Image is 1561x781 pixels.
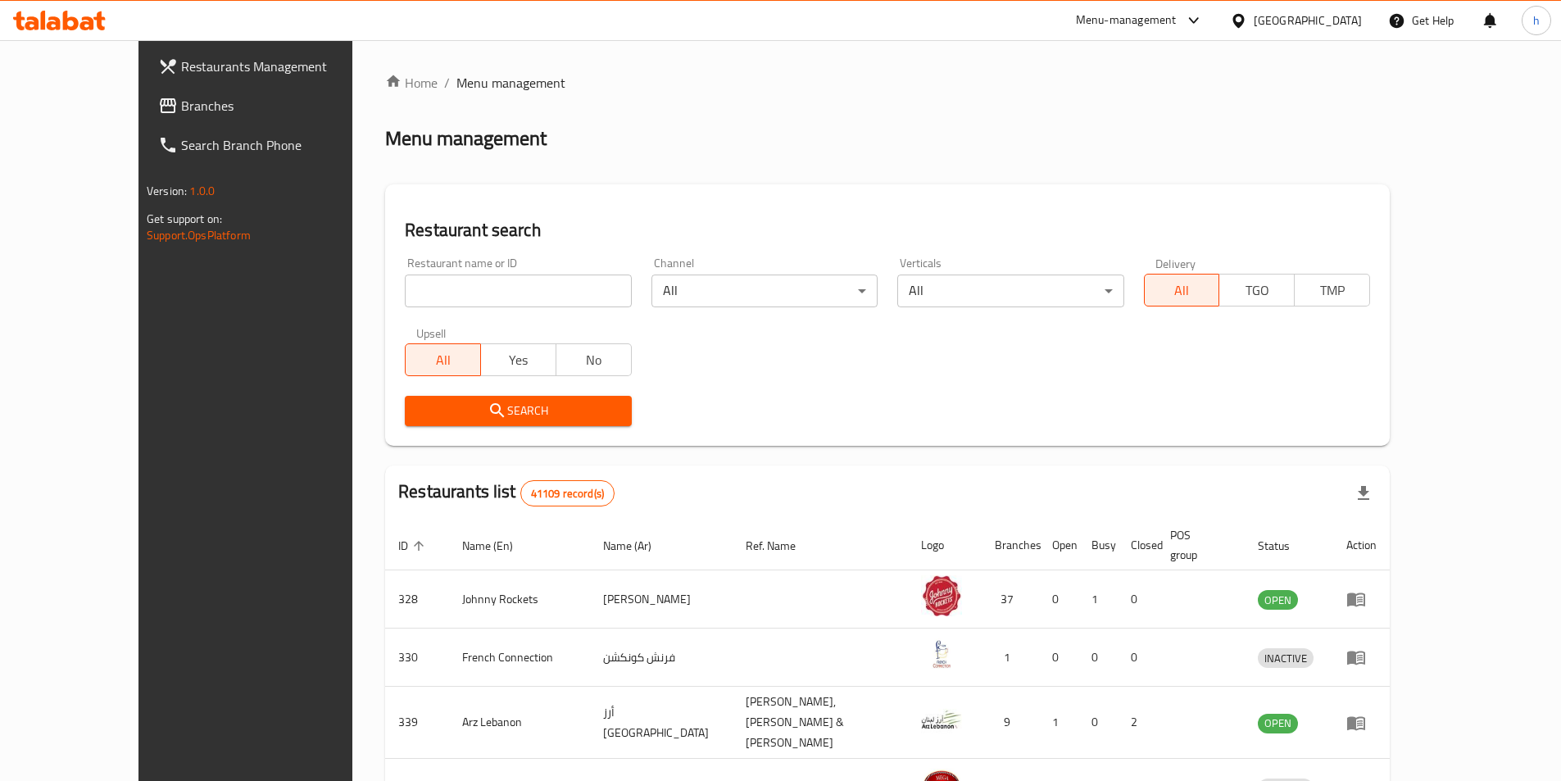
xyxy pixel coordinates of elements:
td: 9 [982,687,1039,759]
th: Open [1039,520,1078,570]
div: Total records count [520,480,615,506]
td: 0 [1078,687,1118,759]
a: Home [385,73,438,93]
td: 0 [1118,629,1157,687]
span: h [1533,11,1540,30]
span: TGO [1226,279,1288,302]
span: INACTIVE [1258,649,1314,668]
div: Export file [1344,474,1383,513]
td: 330 [385,629,449,687]
span: Ref. Name [746,536,817,556]
button: All [405,343,481,376]
span: TMP [1301,279,1364,302]
h2: Restaurants list [398,479,615,506]
span: Get support on: [147,208,222,229]
td: Arz Lebanon [449,687,590,759]
span: Menu management [456,73,565,93]
div: [GEOGRAPHIC_DATA] [1254,11,1362,30]
td: Johnny Rockets [449,570,590,629]
span: Search [418,401,618,421]
span: Name (Ar) [603,536,673,556]
td: [PERSON_NAME],[PERSON_NAME] & [PERSON_NAME] [733,687,909,759]
td: [PERSON_NAME] [590,570,733,629]
img: French Connection [921,633,962,674]
a: Branches [145,86,399,125]
td: 0 [1078,629,1118,687]
td: 0 [1039,570,1078,629]
a: Support.OpsPlatform [147,225,251,246]
div: Menu [1346,589,1377,609]
button: TMP [1294,274,1370,306]
span: Yes [488,348,550,372]
td: فرنش كونكشن [590,629,733,687]
input: Search for restaurant name or ID.. [405,275,631,307]
span: No [563,348,625,372]
span: All [412,348,474,372]
td: 0 [1039,629,1078,687]
button: Search [405,396,631,426]
td: 0 [1118,570,1157,629]
span: OPEN [1258,714,1298,733]
td: French Connection [449,629,590,687]
button: All [1144,274,1220,306]
span: Name (En) [462,536,534,556]
div: Menu-management [1076,11,1177,30]
span: OPEN [1258,591,1298,610]
span: Branches [181,96,386,116]
td: 1 [1039,687,1078,759]
td: 1 [982,629,1039,687]
th: Logo [908,520,982,570]
th: Action [1333,520,1390,570]
td: 328 [385,570,449,629]
td: أرز [GEOGRAPHIC_DATA] [590,687,733,759]
li: / [444,73,450,93]
td: 339 [385,687,449,759]
span: Status [1258,536,1311,556]
div: Menu [1346,713,1377,733]
span: All [1151,279,1214,302]
span: 41109 record(s) [521,486,614,502]
button: TGO [1218,274,1295,306]
div: All [897,275,1123,307]
button: No [556,343,632,376]
label: Delivery [1155,257,1196,269]
div: All [651,275,878,307]
div: Menu [1346,647,1377,667]
label: Upsell [416,327,447,338]
h2: Restaurant search [405,218,1370,243]
span: Version: [147,180,187,202]
span: ID [398,536,429,556]
nav: breadcrumb [385,73,1390,93]
div: OPEN [1258,590,1298,610]
span: Restaurants Management [181,57,386,76]
th: Busy [1078,520,1118,570]
span: POS group [1170,525,1225,565]
div: INACTIVE [1258,648,1314,668]
td: 2 [1118,687,1157,759]
a: Search Branch Phone [145,125,399,165]
span: Search Branch Phone [181,135,386,155]
th: Closed [1118,520,1157,570]
span: 1.0.0 [189,180,215,202]
td: 37 [982,570,1039,629]
th: Branches [982,520,1039,570]
button: Yes [480,343,556,376]
a: Restaurants Management [145,47,399,86]
td: 1 [1078,570,1118,629]
h2: Menu management [385,125,547,152]
img: Johnny Rockets [921,575,962,616]
img: Arz Lebanon [921,699,962,740]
